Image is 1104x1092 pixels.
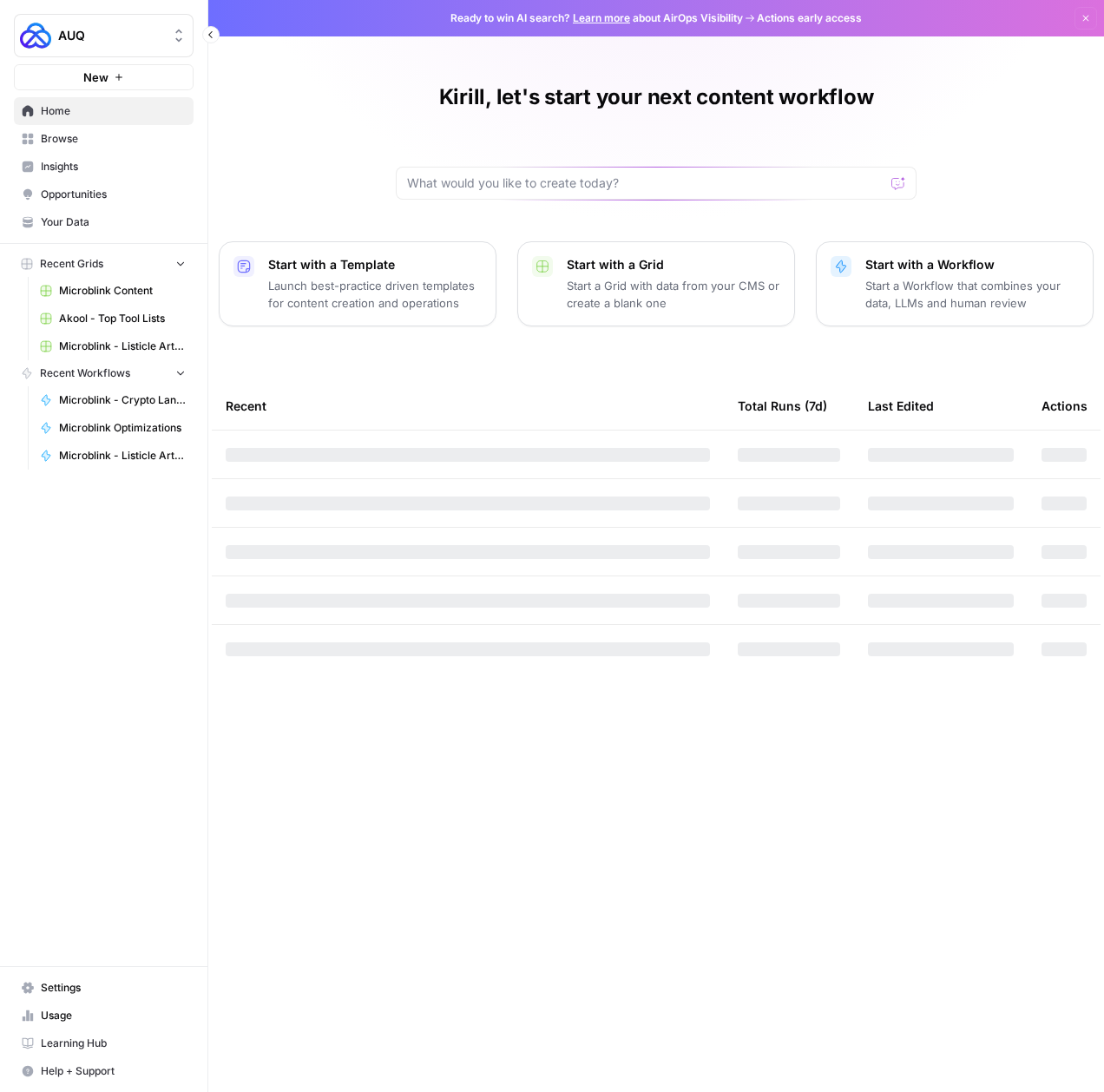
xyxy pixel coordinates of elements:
span: New [83,69,108,86]
a: Microblink - Listicle Article [32,442,194,470]
span: Learning Hub [41,1036,186,1051]
div: Last Edited [868,382,934,430]
span: Microblink - Crypto Landing Page [59,392,186,408]
button: Start with a TemplateLaunch best-practice driven templates for content creation and operations [219,241,496,326]
span: Microblink Optimizations [59,420,186,436]
a: Microblink - Listicle Article Grid [32,332,194,360]
span: Your Data [41,214,186,230]
a: Opportunities [14,181,194,208]
img: AUQ Logo [20,20,51,51]
a: Learning Hub [14,1030,194,1057]
div: Actions [1042,382,1088,430]
button: New [14,64,194,90]
button: Start with a GridStart a Grid with data from your CMS or create a blank one [517,241,795,326]
a: Browse [14,125,194,153]
span: Help + Support [41,1063,186,1079]
p: Start with a Workflow [865,256,1079,273]
a: Insights [14,153,194,181]
p: Start with a Grid [567,256,780,273]
p: Launch best-practice driven templates for content creation and operations [268,277,482,312]
span: Recent Workflows [40,365,130,381]
a: Microblink Content [32,277,194,305]
span: Ready to win AI search? about AirOps Visibility [450,10,743,26]
span: Insights [41,159,186,174]
span: Microblink Content [59,283,186,299]
button: Recent Workflows [14,360,194,386]
input: What would you like to create today? [407,174,884,192]
span: Akool - Top Tool Lists [59,311,186,326]
p: Start a Workflow that combines your data, LLMs and human review [865,277,1079,312]
a: Your Data [14,208,194,236]
a: Settings [14,974,194,1002]
button: Workspace: AUQ [14,14,194,57]
span: Recent Grids [40,256,103,272]
span: Opportunities [41,187,186,202]
a: Akool - Top Tool Lists [32,305,194,332]
span: Browse [41,131,186,147]
span: Microblink - Listicle Article [59,448,186,464]
p: Start with a Template [268,256,482,273]
span: Settings [41,980,186,996]
a: Microblink - Crypto Landing Page [32,386,194,414]
a: Learn more [573,11,630,24]
a: Usage [14,1002,194,1030]
span: Home [41,103,186,119]
p: Start a Grid with data from your CMS or create a blank one [567,277,780,312]
span: AUQ [58,27,163,44]
a: Microblink Optimizations [32,414,194,442]
a: Home [14,97,194,125]
span: Usage [41,1008,186,1023]
span: Actions early access [757,10,862,26]
button: Start with a WorkflowStart a Workflow that combines your data, LLMs and human review [816,241,1094,326]
div: Total Runs (7d) [738,382,827,430]
div: Recent [226,382,710,430]
button: Help + Support [14,1057,194,1085]
button: Recent Grids [14,251,194,277]
h1: Kirill, let's start your next content workflow [439,83,874,111]
span: Microblink - Listicle Article Grid [59,339,186,354]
